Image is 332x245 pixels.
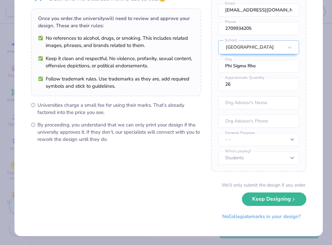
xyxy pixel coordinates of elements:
[38,15,194,29] div: Once you order, the university will need to review and approve your design. These are their rules:
[37,121,201,143] span: By proceeding, you understand that we can only print your design if the university approves it. I...
[218,4,299,17] input: Email
[218,115,299,128] input: Org Advisor's Phone
[222,182,306,189] div: We’ll only submit the design if you order.
[218,78,299,91] input: Approximate Quantity
[38,55,194,69] li: Keep it clean and respectful. No violence, profanity, sexual content, offensive depictions, or po...
[218,59,299,73] input: Org
[38,75,194,90] li: Follow trademark rules. Use trademarks as they are, add required symbols and stick to guidelines.
[217,210,306,223] button: NoCollegiatemarks in your design?
[38,34,194,49] li: No references to alcohol, drugs, or smoking. This includes related images, phrases, and brands re...
[37,101,201,116] span: Universities charge a small fee for using their marks. That’s already factored into the price you...
[218,96,299,109] input: Org Advisor's Name
[218,22,299,35] input: Phone
[242,192,306,206] button: Keep Designing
